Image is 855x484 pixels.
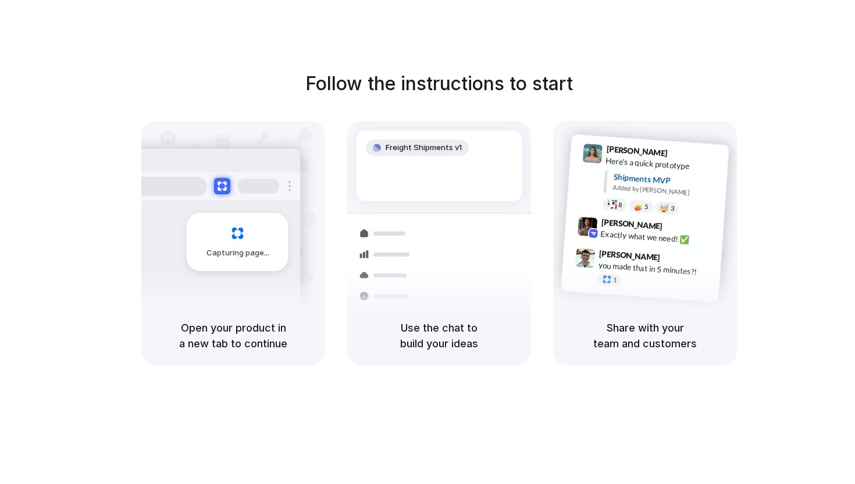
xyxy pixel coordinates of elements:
[644,204,649,210] span: 5
[599,247,661,264] span: [PERSON_NAME]
[671,205,675,212] span: 3
[618,202,622,208] span: 8
[386,142,462,154] span: Freight Shipments v1
[664,253,687,267] span: 9:47 AM
[666,222,690,236] span: 9:42 AM
[605,155,722,175] div: Here's a quick prototype
[155,320,311,351] h5: Open your product in a new tab to continue
[567,320,723,351] h5: Share with your team and customers
[601,216,662,233] span: [PERSON_NAME]
[305,70,573,98] h1: Follow the instructions to start
[361,320,517,351] h5: Use the chat to build your ideas
[598,259,714,279] div: you made that in 5 minutes?!
[606,143,668,159] span: [PERSON_NAME]
[613,277,617,283] span: 1
[660,204,669,213] div: 🤯
[671,148,695,162] span: 9:41 AM
[612,183,719,200] div: Added by [PERSON_NAME]
[613,171,721,190] div: Shipments MVP
[206,247,271,259] span: Capturing page
[600,228,717,248] div: Exactly what we need! ✅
